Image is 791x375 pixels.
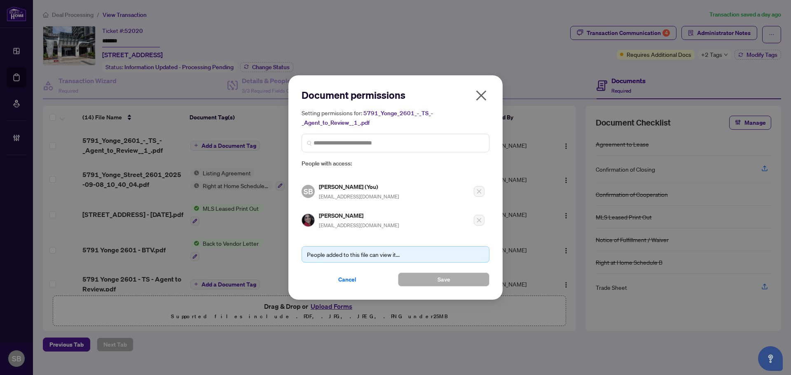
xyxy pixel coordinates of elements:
div: People added to this file can view it... [307,250,484,259]
span: 5791_Yonge_2601_-_TS_-_Agent_to_Review__1_.pdf [302,109,433,126]
h2: Document permissions [302,89,489,102]
span: [EMAIL_ADDRESS][DOMAIN_NAME] [319,193,399,200]
h5: Setting permissions for: [302,108,489,127]
span: People with access: [302,159,489,168]
span: Cancel [338,273,356,286]
img: Profile Icon [302,214,314,226]
button: Open asap [758,346,783,371]
span: SB [304,186,313,197]
img: search_icon [307,141,312,146]
button: Cancel [302,273,393,286]
span: close [475,89,488,102]
h5: [PERSON_NAME] [319,211,399,220]
button: Save [398,273,489,286]
h5: [PERSON_NAME] (You) [319,182,399,191]
span: [EMAIL_ADDRESS][DOMAIN_NAME] [319,222,399,228]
